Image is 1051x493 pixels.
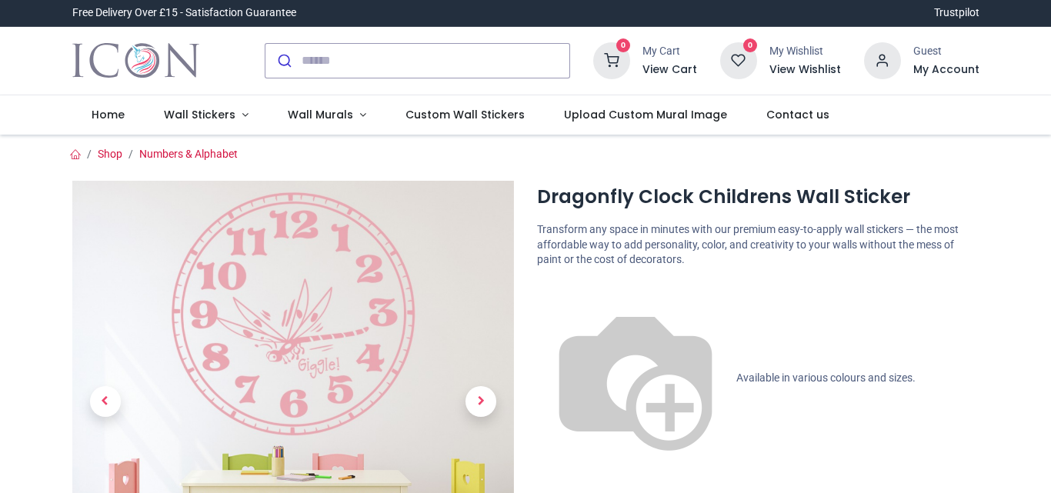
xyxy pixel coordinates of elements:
[913,44,979,59] div: Guest
[288,107,353,122] span: Wall Murals
[736,371,916,384] span: Available in various colours and sizes.
[537,222,979,268] p: Transform any space in minutes with our premium easy-to-apply wall stickers — the most affordable...
[465,386,496,417] span: Next
[405,107,525,122] span: Custom Wall Stickers
[642,62,697,78] a: View Cart
[537,280,734,477] img: color-wheel.png
[145,95,269,135] a: Wall Stickers
[139,148,238,160] a: Numbers & Alphabet
[766,107,829,122] span: Contact us
[769,62,841,78] a: View Wishlist
[72,39,199,82] a: Logo of Icon Wall Stickers
[92,107,125,122] span: Home
[72,5,296,21] div: Free Delivery Over £15 - Satisfaction Guarantee
[268,95,385,135] a: Wall Murals
[720,53,757,65] a: 0
[265,44,302,78] button: Submit
[164,107,235,122] span: Wall Stickers
[913,62,979,78] a: My Account
[642,44,697,59] div: My Cart
[934,5,979,21] a: Trustpilot
[564,107,727,122] span: Upload Custom Mural Image
[743,38,758,53] sup: 0
[72,39,199,82] img: Icon Wall Stickers
[98,148,122,160] a: Shop
[593,53,630,65] a: 0
[616,38,631,53] sup: 0
[537,184,979,210] h1: Dragonfly Clock Childrens Wall Sticker
[90,386,121,417] span: Previous
[769,44,841,59] div: My Wishlist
